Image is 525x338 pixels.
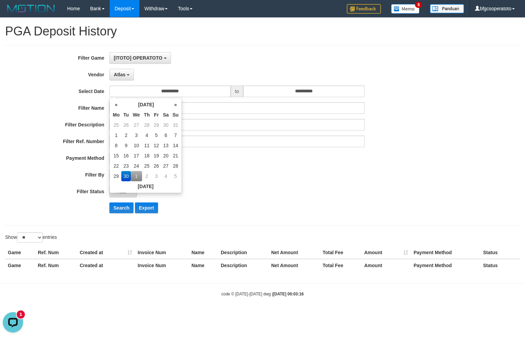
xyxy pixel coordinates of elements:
td: 23 [121,161,131,171]
th: Game [5,259,35,272]
span: Atlas [114,72,125,77]
td: 4 [161,171,171,181]
td: 3 [152,171,161,181]
div: New messages notification [17,1,25,9]
th: Description [218,246,268,259]
td: 13 [161,140,171,151]
td: 30 [121,171,131,181]
td: 14 [171,140,180,151]
th: Name [189,259,218,272]
strong: [DATE] 00:03:16 [273,292,304,296]
th: Ref. Num [35,259,77,272]
td: 27 [131,120,142,130]
small: code © [DATE]-[DATE] dwg | [221,292,304,296]
th: Payment Method [411,259,480,272]
th: Created at [77,259,135,272]
td: 1 [131,171,142,181]
th: Amount [361,259,411,272]
img: panduan.png [430,4,464,13]
th: Game [5,246,35,259]
span: [ITOTO] OPERATOTO [114,55,163,61]
th: Su [171,110,180,120]
td: 29 [152,120,161,130]
td: 17 [131,151,142,161]
td: 16 [121,151,131,161]
th: Amount [361,246,411,259]
td: 19 [152,151,161,161]
td: 8 [111,140,121,151]
span: - ALL - [114,189,129,194]
th: Description [218,259,268,272]
td: 11 [142,140,152,151]
th: Ref. Num [35,246,77,259]
th: Status [480,259,520,272]
th: Status [480,246,520,259]
th: We [131,110,142,120]
th: Mo [111,110,121,120]
th: Total Fee [320,259,361,272]
th: Invoice Num [135,259,189,272]
th: Total Fee [320,246,361,259]
td: 5 [152,130,161,140]
td: 27 [161,161,171,171]
td: 12 [152,140,161,151]
button: Export [135,202,158,213]
td: 24 [131,161,142,171]
th: Tu [121,110,131,120]
td: 5 [171,171,180,181]
td: 28 [171,161,180,171]
td: 9 [121,140,131,151]
th: Th [142,110,152,120]
h1: PGA Deposit History [5,25,520,38]
td: 28 [142,120,152,130]
td: 25 [142,161,152,171]
td: 31 [171,120,180,130]
button: [ITOTO] OPERATOTO [109,52,171,64]
th: » [171,99,180,110]
td: 21 [171,151,180,161]
td: 7 [171,130,180,140]
th: Payment Method [411,246,480,259]
td: 4 [142,130,152,140]
td: 29 [111,171,121,181]
td: 22 [111,161,121,171]
th: Net Amount [268,259,320,272]
button: Open LiveChat chat widget [3,3,23,23]
td: 6 [161,130,171,140]
th: [DATE] [121,99,171,110]
td: 10 [131,140,142,151]
td: 30 [161,120,171,130]
th: Fr [152,110,161,120]
th: Invoice Num [135,246,189,259]
img: Feedback.jpg [347,4,381,14]
td: 1 [111,130,121,140]
th: Name [189,246,218,259]
select: Showentries [17,232,43,243]
button: Search [109,202,134,213]
span: to [231,86,244,97]
th: Net Amount [268,246,320,259]
td: 25 [111,120,121,130]
td: 3 [131,130,142,140]
th: Created at [77,246,135,259]
td: 18 [142,151,152,161]
td: 2 [142,171,152,181]
img: MOTION_logo.png [5,3,57,14]
td: 2 [121,130,131,140]
label: Show entries [5,232,57,243]
th: « [111,99,121,110]
img: Button%20Memo.svg [391,4,420,14]
th: Sa [161,110,171,120]
td: 15 [111,151,121,161]
td: 26 [152,161,161,171]
button: Atlas [109,69,134,80]
span: 5 [415,2,422,8]
td: 20 [161,151,171,161]
td: 26 [121,120,131,130]
th: [DATE] [111,181,180,191]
